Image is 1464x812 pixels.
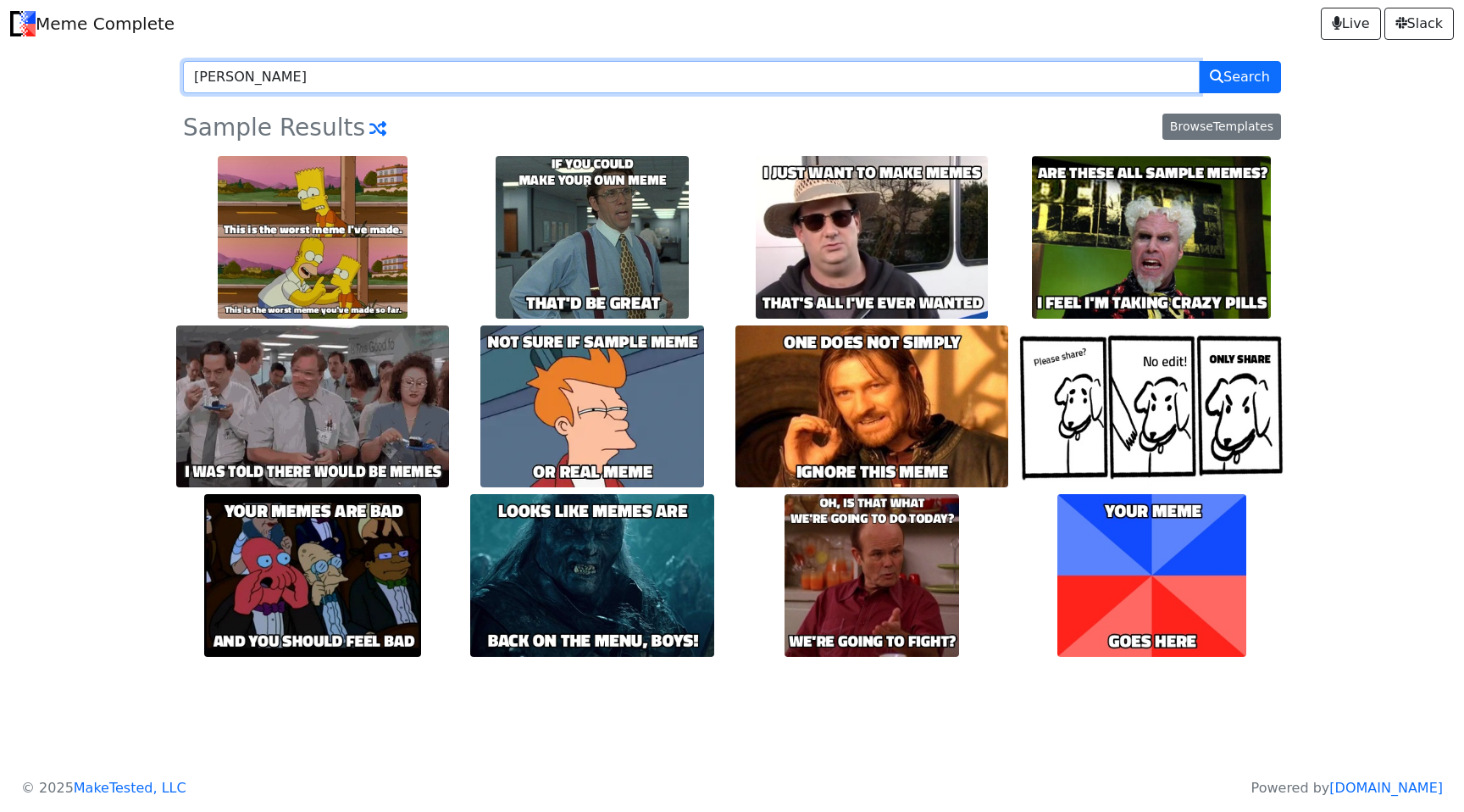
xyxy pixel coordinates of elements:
img: goes_here.jpg [1057,494,1246,657]
p: Powered by [1251,778,1443,798]
a: Live [1321,8,1381,40]
button: Search [1199,61,1281,93]
img: or_real_meme.webp [480,325,704,488]
span: Live [1332,14,1370,34]
h3: Sample Results [183,114,425,142]
span: Browse [1170,120,1213,133]
img: we're_going_to_fight~q.jpg [785,494,958,657]
img: back_on_the_menu,_boys!.jpg [470,494,713,657]
p: © 2025 [21,778,186,798]
span: Slack [1395,14,1443,34]
a: [DOMAIN_NAME] [1329,780,1443,796]
img: and_you_should_feel_bad.jpg [204,494,420,657]
span: Search [1210,67,1270,87]
img: that'd_be_great.jpg [496,156,689,319]
img: i_feel_i'm_taking_crazy_pills.jpg [1032,156,1270,319]
a: Meme Complete [10,7,175,41]
a: Slack [1384,8,1454,40]
img: only_share.jpg [1015,325,1288,488]
img: i_was_told_there_would_be_memes.webp [176,325,449,488]
img: that's_all_i've_ever_wanted.jpg [756,156,988,319]
img: ignore_this_meme.jpg [735,325,1008,488]
img: Meme Complete [10,11,36,36]
img: This_is_the_worst_meme_you've_made_so_far..jpg [218,156,408,319]
a: MakeTested, LLC [74,780,186,796]
input: Try a phrase like〝y'all got any more of them memes〞 [183,61,1200,93]
a: BrowseTemplates [1162,114,1281,140]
